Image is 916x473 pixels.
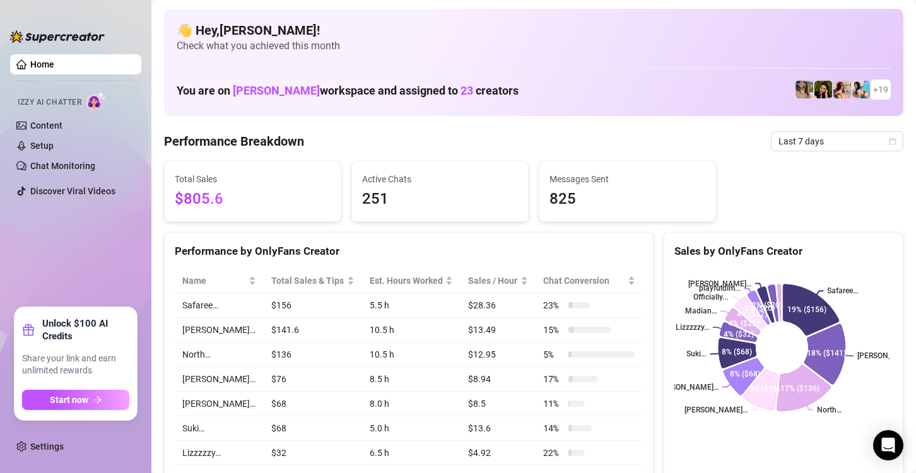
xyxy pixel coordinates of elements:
[93,395,102,404] span: arrow-right
[684,406,748,414] text: [PERSON_NAME]…
[461,416,536,441] td: $13.6
[22,324,35,336] span: gift
[362,367,461,392] td: 8.5 h
[461,318,536,342] td: $13.49
[833,81,851,98] img: North (@northnattfree)
[30,186,115,196] a: Discover Viral Videos
[175,172,331,186] span: Total Sales
[461,392,536,416] td: $8.5
[233,84,320,97] span: [PERSON_NAME]
[362,293,461,318] td: 5.5 h
[461,367,536,392] td: $8.94
[362,416,461,441] td: 5.0 h
[543,347,563,361] span: 5 %
[264,318,362,342] td: $141.6
[264,392,362,416] td: $68
[543,274,625,288] span: Chat Conversion
[543,372,563,386] span: 17 %
[30,120,62,131] a: Content
[549,187,705,211] span: 825
[693,293,728,302] text: Officially...
[686,349,706,358] text: Suki…
[175,416,264,441] td: Suki…
[362,172,518,186] span: Active Chats
[814,81,832,98] img: playfuldimples (@playfuldimples)
[175,367,264,392] td: [PERSON_NAME]…
[370,274,443,288] div: Est. Hours Worked
[30,161,95,171] a: Chat Monitoring
[50,395,88,405] span: Start now
[362,441,461,465] td: 6.5 h
[543,323,563,337] span: 15 %
[362,318,461,342] td: 10.5 h
[177,21,891,39] h4: 👋 Hey, [PERSON_NAME] !
[10,30,105,43] img: logo-BBDzfeDw.svg
[30,441,64,452] a: Settings
[177,84,519,98] h1: You are on workspace and assigned to creators
[543,298,563,312] span: 23 %
[264,342,362,367] td: $136
[889,137,896,145] span: calendar
[543,446,563,460] span: 22 %
[18,96,81,108] span: Izzy AI Chatter
[461,342,536,367] td: $12.95
[827,287,858,296] text: Safaree…
[182,274,246,288] span: Name
[676,323,709,332] text: Lizzzzzy…
[175,243,643,260] div: Performance by OnlyFans Creator
[175,269,264,293] th: Name
[177,39,891,53] span: Check what you achieved this month
[175,342,264,367] td: North…
[873,430,903,460] div: Open Intercom Messenger
[175,187,331,211] span: $805.6
[461,441,536,465] td: $4.92
[796,81,813,98] img: emilylou (@emilyylouu)
[655,383,719,392] text: [PERSON_NAME]…
[264,293,362,318] td: $156
[362,342,461,367] td: 10.5 h
[30,59,54,69] a: Home
[264,367,362,392] td: $76
[461,269,536,293] th: Sales / Hour
[543,397,563,411] span: 11 %
[42,317,129,342] strong: Unlock $100 AI Credits
[685,307,717,315] text: Madian…
[175,441,264,465] td: Lizzzzzy…
[175,293,264,318] td: Safaree…
[778,132,896,151] span: Last 7 days
[817,406,842,414] text: North…
[543,421,563,435] span: 14 %
[536,269,643,293] th: Chat Conversion
[86,91,106,110] img: AI Chatter
[362,187,518,211] span: 251
[852,81,870,98] img: North (@northnattvip)
[22,353,129,377] span: Share your link and earn unlimited rewards
[175,392,264,416] td: [PERSON_NAME]…
[461,84,473,97] span: 23
[30,141,54,151] a: Setup
[461,293,536,318] td: $28.36
[549,172,705,186] span: Messages Sent
[873,83,888,96] span: + 19
[164,132,304,150] h4: Performance Breakdown
[674,243,893,260] div: Sales by OnlyFans Creator
[699,284,741,293] text: playfuldim...
[688,279,751,288] text: [PERSON_NAME]…
[271,274,344,288] span: Total Sales & Tips
[264,416,362,441] td: $68
[264,269,362,293] th: Total Sales & Tips
[468,274,518,288] span: Sales / Hour
[175,318,264,342] td: [PERSON_NAME]…
[264,441,362,465] td: $32
[362,392,461,416] td: 8.0 h
[22,390,129,410] button: Start nowarrow-right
